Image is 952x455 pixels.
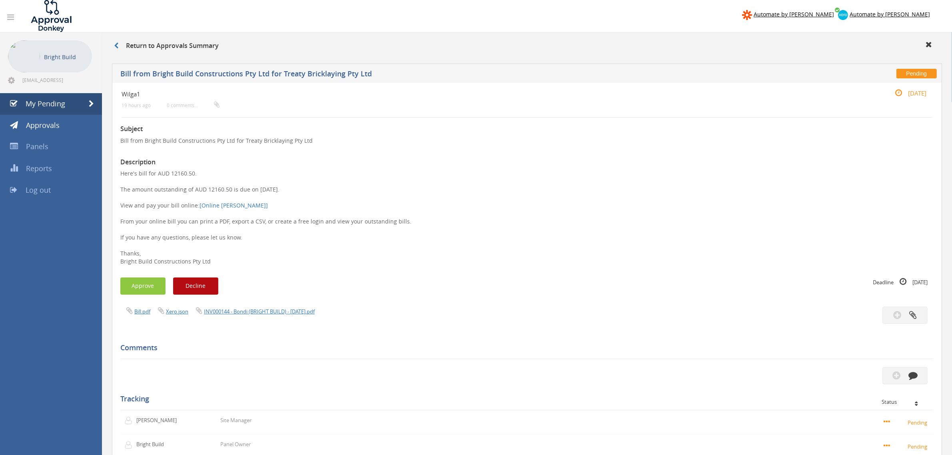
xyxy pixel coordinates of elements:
h3: Subject [120,126,934,133]
h5: Tracking [120,395,928,403]
span: [EMAIL_ADDRESS][DOMAIN_NAME] [22,77,90,83]
small: 0 comments... [167,102,220,108]
img: xero-logo.png [838,10,848,20]
small: Deadline [DATE] [873,277,928,286]
span: Reports [26,164,52,173]
span: Automate by [PERSON_NAME] [754,10,834,18]
button: Decline [173,277,218,295]
span: Panels [26,142,48,151]
small: Pending [884,418,930,427]
p: Bright Build [136,441,182,448]
p: Site Manager [220,417,251,424]
a: Bill.pdf [134,308,150,315]
img: zapier-logomark.png [742,10,752,20]
a: Xero.json [166,308,188,315]
a: INV000144 - Bondi (BRIGHT BUILD) - [DATE].pdf [204,308,315,315]
span: My Pending [26,99,65,108]
span: Pending [896,69,937,78]
p: [PERSON_NAME] [136,417,182,424]
img: user-icon.png [124,417,136,425]
button: Approve [120,277,166,295]
h3: Description [120,159,934,166]
a: [Online [PERSON_NAME]] [200,202,268,209]
p: Bright Build [44,52,88,62]
span: Approvals [26,120,60,130]
div: Status [882,399,928,405]
span: Automate by [PERSON_NAME] [850,10,930,18]
p: Here's bill for AUD 12160.50. The amount outstanding of AUD 12160.50 is due on [DATE]. View and p... [120,170,934,265]
h5: Bill from Bright Build Constructions Pty Ltd for Treaty Bricklaying Pty Ltd [120,70,691,80]
small: Pending [884,442,930,451]
p: Bill from Bright Build Constructions Pty Ltd for Treaty Bricklaying Pty Ltd [120,137,934,145]
h4: Wilga1 [122,91,797,98]
span: Log out [26,185,51,195]
small: 19 hours ago [122,102,151,108]
p: Panel Owner [220,441,251,448]
h3: Return to Approvals Summary [114,42,219,50]
h5: Comments [120,344,928,352]
small: [DATE] [886,89,926,98]
img: user-icon.png [124,441,136,449]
